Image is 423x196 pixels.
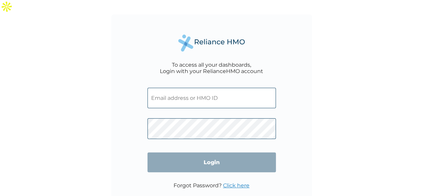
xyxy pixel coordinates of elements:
img: Reliance Health's Logo [178,35,245,52]
input: Login [147,152,276,172]
a: Click here [223,182,249,189]
input: Email address or HMO ID [147,88,276,108]
div: To access all your dashboards, Login with your RelianceHMO account [160,62,263,74]
p: Forgot Password? [174,182,249,189]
